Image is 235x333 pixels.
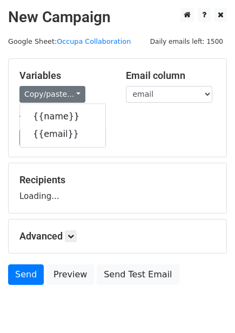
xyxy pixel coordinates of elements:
[126,70,216,82] h5: Email column
[8,37,131,45] small: Google Sheet:
[46,264,94,285] a: Preview
[19,174,216,202] div: Loading...
[8,264,44,285] a: Send
[19,86,85,103] a: Copy/paste...
[57,37,131,45] a: Occupa Collaboration
[20,108,105,125] a: {{name}}
[19,70,110,82] h5: Variables
[19,230,216,242] h5: Advanced
[20,125,105,143] a: {{email}}
[8,8,227,26] h2: New Campaign
[19,174,216,186] h5: Recipients
[97,264,179,285] a: Send Test Email
[146,37,227,45] a: Daily emails left: 1500
[146,36,227,48] span: Daily emails left: 1500
[181,281,235,333] iframe: Chat Widget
